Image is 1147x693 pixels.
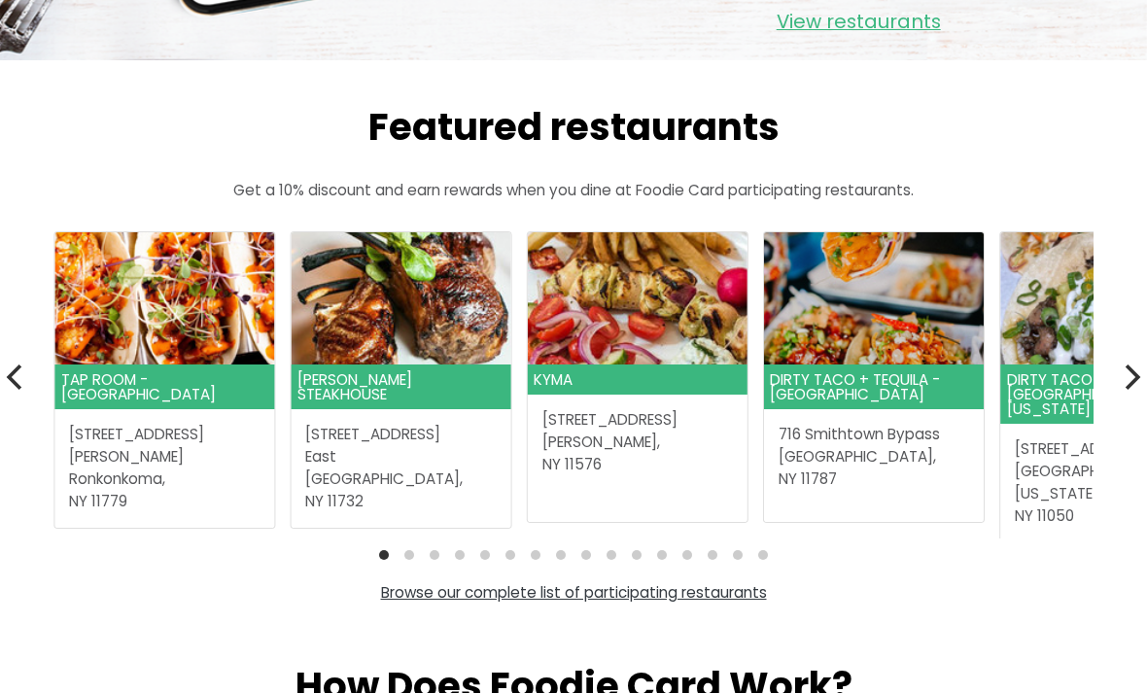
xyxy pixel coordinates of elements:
[455,550,465,560] li: Page dot 4
[527,232,747,491] a: Kyma Kyma [STREET_ADDRESS][PERSON_NAME],NY 11576
[632,550,642,560] li: Page dot 11
[527,232,747,365] img: Kyma
[527,364,747,394] header: Kyma
[15,180,1132,202] p: Get a 10% discount and earn rewards when you dine at Foodie Card participating restaurants.
[291,232,510,528] a: Rothmann's Steakhouse [PERSON_NAME] Steakhouse [STREET_ADDRESS]East [GEOGRAPHIC_DATA],NY 11732
[15,105,1132,150] h2: Featured restaurants
[404,550,414,560] li: Page dot 2
[54,232,274,528] a: Tap Room - Ronkonkoma Tap Room - [GEOGRAPHIC_DATA] [STREET_ADDRESS][PERSON_NAME]Ronkonkoma,NY 11779
[581,550,591,560] li: Page dot 9
[505,550,515,560] li: Page dot 6
[764,364,984,409] header: Dirty Taco + Tequila - [GEOGRAPHIC_DATA]
[291,364,510,409] header: [PERSON_NAME] Steakhouse
[556,550,566,560] li: Page dot 8
[733,550,743,560] li: Page dot 15
[381,582,767,603] a: Browse our complete list of participating restaurants
[657,550,667,560] li: Page dot 12
[291,232,510,365] img: Rothmann's Steakhouse
[54,364,274,409] header: Tap Room - [GEOGRAPHIC_DATA]
[69,424,260,512] address: [STREET_ADDRESS][PERSON_NAME] Ronkonkoma, NY 11779
[379,550,389,560] li: Page dot 1
[430,550,439,560] li: Page dot 3
[531,550,540,560] li: Page dot 7
[480,550,490,560] li: Page dot 5
[758,550,768,560] li: Page dot 16
[305,424,496,512] address: [STREET_ADDRESS] East [GEOGRAPHIC_DATA], NY 11732
[764,232,984,365] img: Dirty Taco + Tequila - Smithtown
[542,409,733,475] address: [STREET_ADDRESS] [PERSON_NAME], NY 11576
[54,232,274,365] img: Tap Room - Ronkonkoma
[682,550,692,560] li: Page dot 13
[708,550,717,560] li: Page dot 14
[779,424,969,490] address: 716 Smithtown Bypass [GEOGRAPHIC_DATA], NY 11787
[607,550,616,560] li: Page dot 10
